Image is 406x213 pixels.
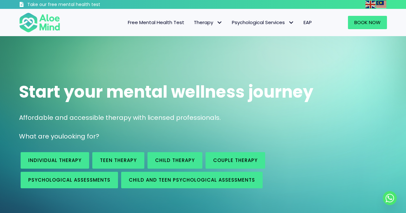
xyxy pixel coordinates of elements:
a: Book Now [348,16,387,29]
span: What are you [19,132,62,141]
a: English [365,1,376,8]
a: Take our free mental health test [19,2,134,9]
span: Start your mental wellness journey [19,80,313,103]
span: Psychological Services [232,19,294,26]
span: Therapy: submenu [215,18,224,27]
span: Psychological Services: submenu [286,18,296,27]
span: Child Therapy [155,157,195,164]
a: Child and Teen Psychological assessments [121,172,263,188]
a: TherapyTherapy: submenu [189,16,227,29]
span: EAP [304,19,312,26]
img: ms [376,1,386,8]
a: Psychological ServicesPsychological Services: submenu [227,16,299,29]
img: Aloe mind Logo [19,12,60,33]
img: en [365,1,376,8]
a: Whatsapp [383,191,397,205]
nav: Menu [69,16,317,29]
span: Book Now [354,19,381,26]
span: Therapy [194,19,222,26]
span: Individual therapy [28,157,82,164]
a: Teen Therapy [92,152,144,169]
a: Individual therapy [21,152,89,169]
span: Child and Teen Psychological assessments [129,177,255,183]
a: Couple therapy [206,152,265,169]
span: Free Mental Health Test [128,19,184,26]
a: Malay [376,1,387,8]
span: Teen Therapy [100,157,137,164]
a: Psychological assessments [21,172,118,188]
span: Psychological assessments [28,177,110,183]
p: Affordable and accessible therapy with licensed professionals. [19,113,387,122]
a: Free Mental Health Test [123,16,189,29]
a: Child Therapy [147,152,202,169]
h3: Take our free mental health test [27,2,134,8]
span: looking for? [62,132,99,141]
span: Couple therapy [213,157,258,164]
a: EAP [299,16,317,29]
